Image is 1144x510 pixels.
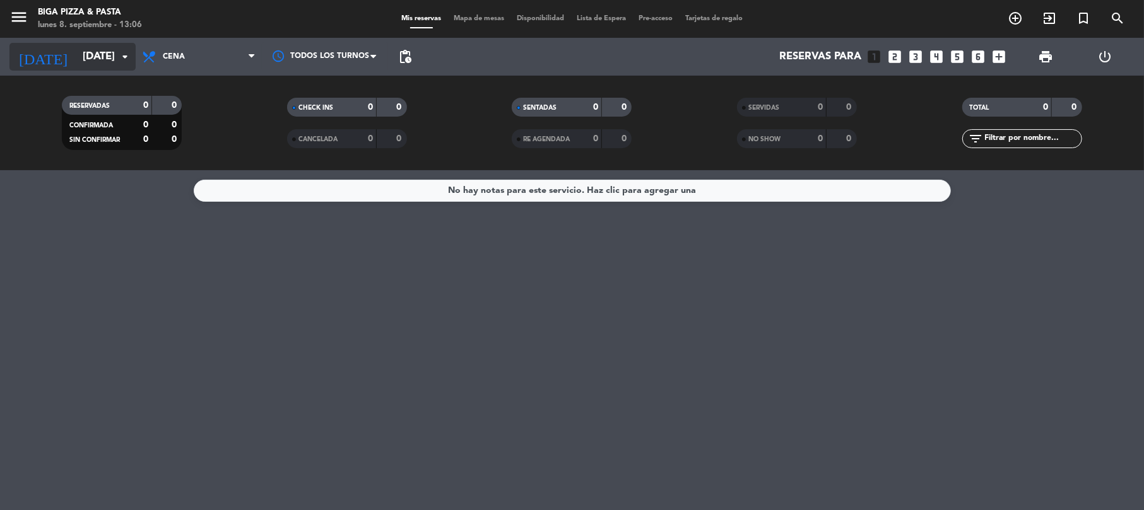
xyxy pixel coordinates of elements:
strong: 0 [622,103,629,112]
span: print [1038,49,1053,64]
i: exit_to_app [1042,11,1057,26]
i: [DATE] [9,43,76,71]
span: Disponibilidad [510,15,570,22]
span: CHECK INS [298,105,333,111]
strong: 0 [396,134,404,143]
strong: 0 [143,135,148,144]
strong: 0 [593,103,598,112]
span: Reservas para [779,51,861,63]
strong: 0 [172,120,179,129]
i: filter_list [969,131,984,146]
button: menu [9,8,28,31]
i: looks_5 [949,49,965,65]
i: looks_4 [928,49,945,65]
i: looks_3 [907,49,924,65]
span: Pre-acceso [632,15,679,22]
div: LOG OUT [1075,38,1135,76]
i: looks_one [866,49,882,65]
strong: 0 [396,103,404,112]
strong: 0 [593,134,598,143]
strong: 0 [172,101,179,110]
span: SIN CONFIRMAR [69,137,120,143]
div: lunes 8. septiembre - 13:06 [38,19,142,32]
i: turned_in_not [1076,11,1091,26]
i: looks_two [887,49,903,65]
span: NO SHOW [748,136,781,142]
strong: 0 [847,103,854,112]
strong: 0 [622,134,629,143]
strong: 0 [818,134,823,143]
span: RE AGENDADA [523,136,570,142]
strong: 0 [1071,103,1079,112]
strong: 0 [368,103,373,112]
input: Filtrar por nombre... [984,132,1082,146]
span: Tarjetas de regalo [679,15,749,22]
i: add_box [991,49,1007,65]
strong: 0 [143,101,148,110]
span: SERVIDAS [748,105,779,111]
i: power_settings_new [1097,49,1112,64]
span: Mis reservas [395,15,447,22]
div: No hay notas para este servicio. Haz clic para agregar una [448,183,696,198]
strong: 0 [818,103,823,112]
span: pending_actions [398,49,413,64]
i: arrow_drop_down [117,49,133,64]
i: search [1110,11,1125,26]
i: looks_6 [970,49,986,65]
strong: 0 [847,134,854,143]
span: Mapa de mesas [447,15,510,22]
i: menu [9,8,28,26]
span: Cena [163,52,185,61]
span: RESERVADAS [69,103,110,109]
span: CONFIRMADA [69,122,113,129]
span: CANCELADA [298,136,338,142]
strong: 0 [368,134,373,143]
span: TOTAL [970,105,989,111]
strong: 0 [172,135,179,144]
div: Biga Pizza & Pasta [38,6,142,19]
span: SENTADAS [523,105,557,111]
span: Lista de Espera [570,15,632,22]
strong: 0 [143,120,148,129]
strong: 0 [1043,103,1048,112]
i: add_circle_outline [1008,11,1023,26]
